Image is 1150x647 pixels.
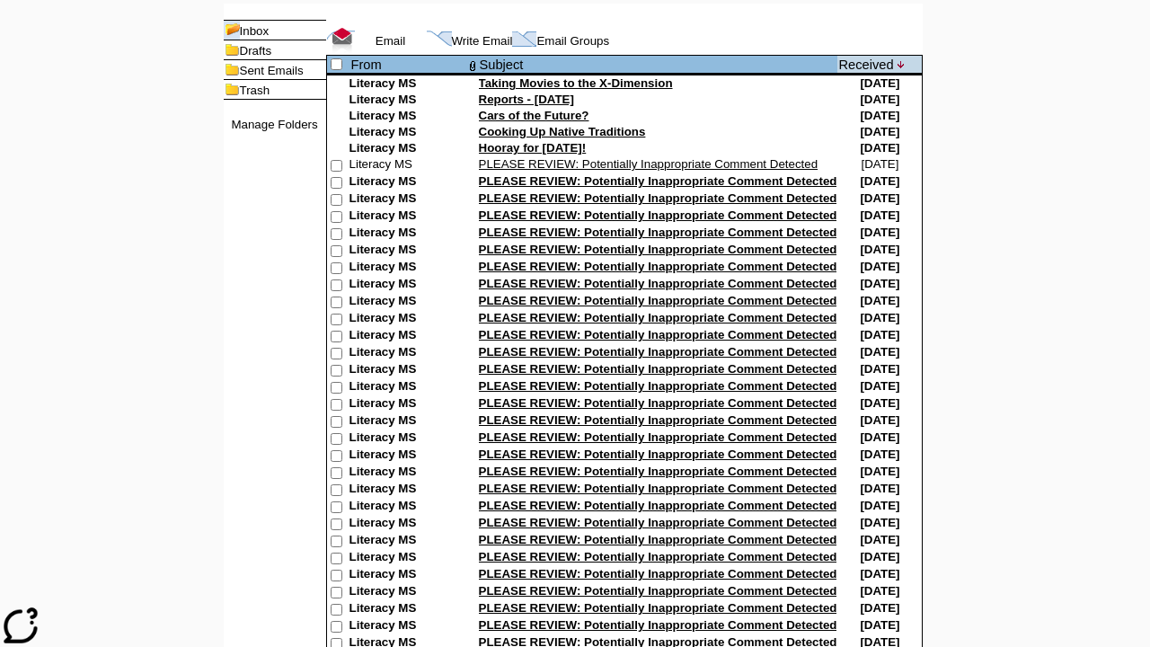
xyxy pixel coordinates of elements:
a: PLEASE REVIEW: Potentially Inappropriate Comment Detected [479,157,818,171]
nobr: [DATE] [860,93,899,106]
nobr: [DATE] [860,243,899,256]
td: Literacy MS [349,260,466,277]
nobr: [DATE] [860,567,899,581]
a: Taking Movies to the X-Dimension [479,76,673,90]
td: Literacy MS [349,157,466,174]
a: PLEASE REVIEW: Potentially Inappropriate Comment Detected [479,174,837,188]
td: Literacy MS [349,430,466,448]
nobr: [DATE] [860,516,899,529]
td: Literacy MS [349,191,466,208]
td: Literacy MS [349,362,466,379]
td: Literacy MS [349,499,466,516]
a: PLEASE REVIEW: Potentially Inappropriate Comment Detected [479,567,837,581]
td: Literacy MS [349,208,466,226]
img: folder_icon.gif [224,80,240,99]
td: Literacy MS [349,109,466,125]
a: PLEASE REVIEW: Potentially Inappropriate Comment Detected [479,345,837,359]
td: Literacy MS [349,277,466,294]
a: PLEASE REVIEW: Potentially Inappropriate Comment Detected [479,243,837,256]
nobr: [DATE] [860,260,899,273]
a: PLEASE REVIEW: Potentially Inappropriate Comment Detected [479,482,837,495]
nobr: [DATE] [860,226,899,239]
a: Inbox [240,24,270,38]
a: PLEASE REVIEW: Potentially Inappropriate Comment Detected [479,584,837,598]
td: Literacy MS [349,328,466,345]
td: Literacy MS [349,125,466,141]
a: PLEASE REVIEW: Potentially Inappropriate Comment Detected [479,328,837,341]
a: PLEASE REVIEW: Potentially Inappropriate Comment Detected [479,396,837,410]
a: From [351,58,382,72]
a: PLEASE REVIEW: Potentially Inappropriate Comment Detected [479,379,837,393]
nobr: [DATE] [860,430,899,444]
img: arrow_down.gif [898,61,906,68]
a: PLEASE REVIEW: Potentially Inappropriate Comment Detected [479,516,837,529]
td: Literacy MS [349,76,466,93]
nobr: [DATE] [860,311,899,324]
td: Literacy MS [349,465,466,482]
td: Literacy MS [349,93,466,109]
nobr: [DATE] [860,601,899,615]
nobr: [DATE] [860,550,899,563]
a: PLEASE REVIEW: Potentially Inappropriate Comment Detected [479,448,837,461]
a: Email Groups [536,34,609,48]
a: PLEASE REVIEW: Potentially Inappropriate Comment Detected [479,601,837,615]
a: Write Email [452,34,513,48]
a: Sent Emails [240,64,304,77]
td: Literacy MS [349,226,466,243]
nobr: [DATE] [860,328,899,341]
nobr: [DATE] [860,277,899,290]
td: Literacy MS [349,311,466,328]
a: PLEASE REVIEW: Potentially Inappropriate Comment Detected [479,226,837,239]
td: Literacy MS [349,141,466,157]
nobr: [DATE] [860,125,899,138]
img: attach file [467,57,478,73]
a: PLEASE REVIEW: Potentially Inappropriate Comment Detected [479,208,837,222]
td: Literacy MS [349,345,466,362]
nobr: [DATE] [860,76,899,90]
nobr: [DATE] [860,584,899,598]
nobr: [DATE] [860,174,899,188]
a: PLEASE REVIEW: Potentially Inappropriate Comment Detected [479,533,837,546]
a: PLEASE REVIEW: Potentially Inappropriate Comment Detected [479,465,837,478]
a: PLEASE REVIEW: Potentially Inappropriate Comment Detected [479,430,837,444]
td: Literacy MS [349,243,466,260]
nobr: [DATE] [860,465,899,478]
td: Literacy MS [349,567,466,584]
a: PLEASE REVIEW: Potentially Inappropriate Comment Detected [479,499,837,512]
nobr: [DATE] [860,533,899,546]
a: Cars of the Future? [479,109,589,122]
img: folder_icon.gif [224,40,240,59]
td: Literacy MS [349,533,466,550]
a: PLEASE REVIEW: Potentially Inappropriate Comment Detected [479,362,837,376]
nobr: [DATE] [860,499,899,512]
nobr: [DATE] [860,191,899,205]
td: Literacy MS [349,174,466,191]
a: Email [376,34,405,48]
nobr: [DATE] [860,448,899,461]
td: Literacy MS [349,516,466,533]
a: Cooking Up Native Traditions [479,125,646,138]
nobr: [DATE] [861,157,898,171]
nobr: [DATE] [860,141,899,155]
td: Literacy MS [349,294,466,311]
td: Literacy MS [349,482,466,499]
a: PLEASE REVIEW: Potentially Inappropriate Comment Detected [479,618,837,632]
td: Literacy MS [349,618,466,635]
nobr: [DATE] [860,482,899,495]
a: PLEASE REVIEW: Potentially Inappropriate Comment Detected [479,550,837,563]
a: Manage Folders [231,118,317,131]
a: Subject [480,58,524,72]
a: PLEASE REVIEW: Potentially Inappropriate Comment Detected [479,191,837,205]
td: Literacy MS [349,448,466,465]
nobr: [DATE] [860,294,899,307]
td: Literacy MS [349,413,466,430]
td: Literacy MS [349,379,466,396]
nobr: [DATE] [860,208,899,222]
nobr: [DATE] [860,379,899,393]
nobr: [DATE] [860,413,899,427]
img: folder_icon_pick.gif [224,21,240,40]
img: folder_icon.gif [224,60,240,79]
a: PLEASE REVIEW: Potentially Inappropriate Comment Detected [479,413,837,427]
nobr: [DATE] [860,109,899,122]
a: PLEASE REVIEW: Potentially Inappropriate Comment Detected [479,277,837,290]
